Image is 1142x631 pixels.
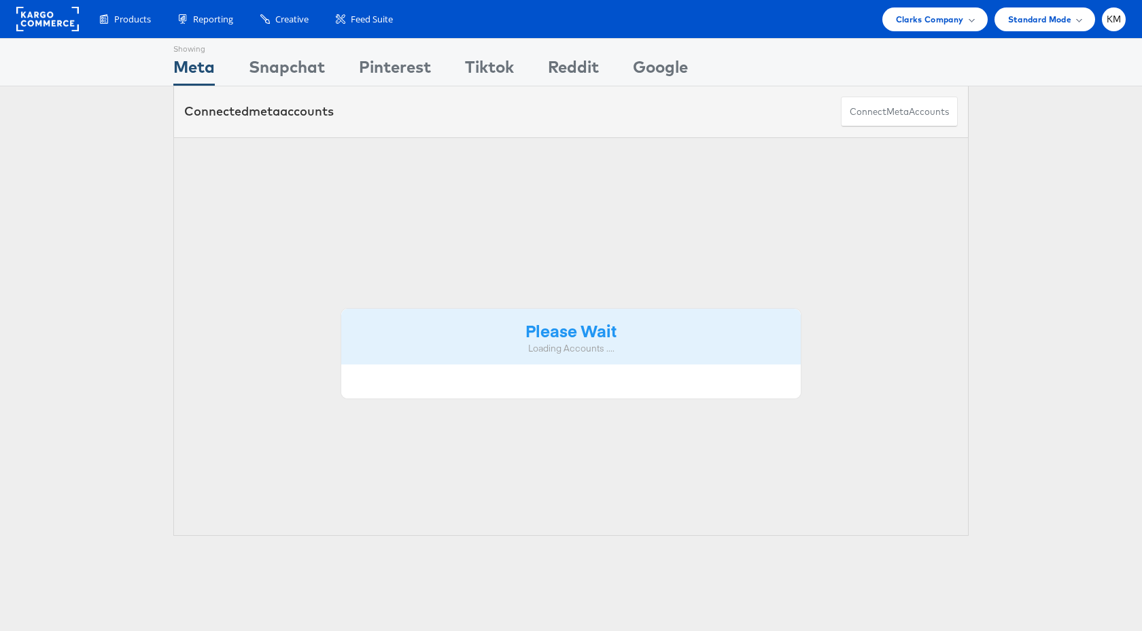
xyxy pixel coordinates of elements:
[359,55,431,86] div: Pinterest
[114,13,151,26] span: Products
[841,97,958,127] button: ConnectmetaAccounts
[465,55,514,86] div: Tiktok
[184,103,334,120] div: Connected accounts
[193,13,233,26] span: Reporting
[633,55,688,86] div: Google
[351,342,791,355] div: Loading Accounts ....
[275,13,309,26] span: Creative
[896,12,964,27] span: Clarks Company
[886,105,909,118] span: meta
[1107,15,1122,24] span: KM
[173,55,215,86] div: Meta
[351,13,393,26] span: Feed Suite
[249,103,280,119] span: meta
[548,55,599,86] div: Reddit
[1008,12,1071,27] span: Standard Mode
[173,39,215,55] div: Showing
[525,319,617,341] strong: Please Wait
[249,55,325,86] div: Snapchat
